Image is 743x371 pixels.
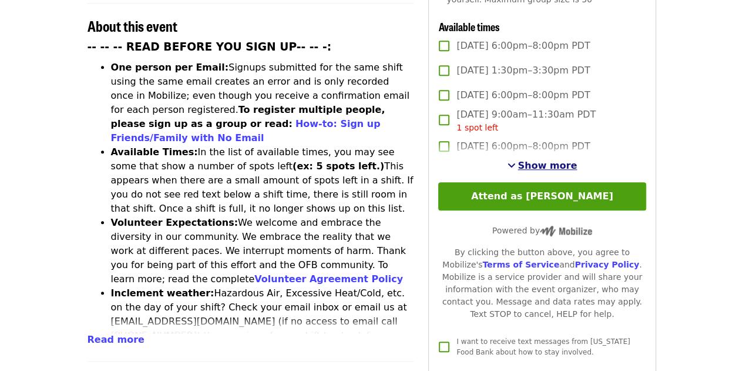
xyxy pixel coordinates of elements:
strong: Volunteer Expectations: [111,217,238,228]
button: Attend as [PERSON_NAME] [438,182,645,210]
li: We welcome and embrace the diversity in our community. We embrace the reality that we work at dif... [111,216,415,286]
strong: -- -- -- READ BEFORE YOU SIGN UP-- -- -: [88,41,332,53]
span: Show more [518,160,577,171]
a: How-to: Sign up Friends/Family with No Email [111,118,381,143]
div: By clicking the button above, you agree to Mobilize's and . Mobilize is a service provider and wi... [438,246,645,320]
strong: (ex: 5 spots left.) [293,161,384,172]
span: Available times [438,19,499,34]
span: I want to receive text messages from [US_STATE] Food Bank about how to stay involved. [456,337,630,356]
strong: Available Times: [111,146,198,158]
strong: To register multiple people, please sign up as a group or read: [111,104,385,129]
a: Volunteer Agreement Policy [254,273,403,285]
button: Read more [88,333,144,347]
li: Hazardous Air, Excessive Heat/Cold, etc. on the day of your shift? Check your email inbox or emai... [111,286,415,357]
li: Signups submitted for the same shift using the same email creates an error and is only recorded o... [111,61,415,145]
a: Privacy Policy [574,260,639,269]
strong: One person per Email: [111,62,229,73]
button: See more timeslots [507,159,577,173]
a: Terms of Service [482,260,559,269]
li: In the list of available times, you may see some that show a number of spots left This appears wh... [111,145,415,216]
strong: Inclement weather: [111,288,214,299]
span: [DATE] 6:00pm–8:00pm PDT [456,139,590,153]
span: [DATE] 9:00am–11:30am PDT [456,108,596,134]
span: Powered by [492,226,592,235]
span: About this event [88,15,177,36]
span: [DATE] 6:00pm–8:00pm PDT [456,88,590,102]
img: Powered by Mobilize [540,226,592,236]
span: Read more [88,334,144,345]
span: [DATE] 6:00pm–8:00pm PDT [456,39,590,53]
span: 1 spot left [456,123,498,132]
span: [DATE] 1:30pm–3:30pm PDT [456,63,590,78]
